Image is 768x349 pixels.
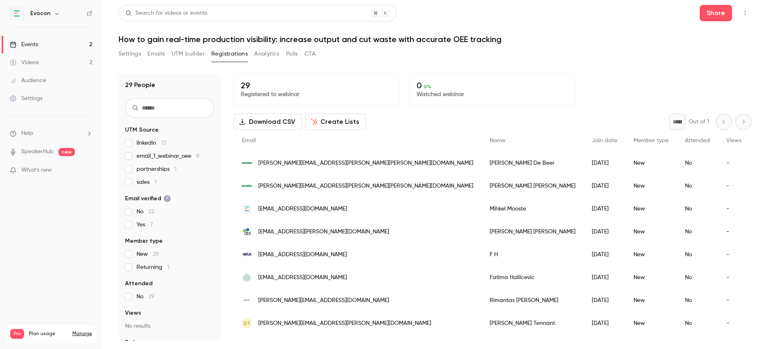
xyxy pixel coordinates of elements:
div: Videos [10,58,39,67]
span: 1 [154,179,157,185]
button: Emails [148,47,165,60]
div: Search for videos or events [125,9,207,18]
span: 0 % [424,84,431,89]
img: dbl-group.com [242,227,252,237]
button: UTM builder [172,47,205,60]
span: [PERSON_NAME][EMAIL_ADDRESS][PERSON_NAME][PERSON_NAME][DOMAIN_NAME] [258,159,473,168]
button: Polls [286,47,298,60]
span: email_1_webinar_oee [137,152,199,160]
div: F H [481,243,584,266]
span: [EMAIL_ADDRESS][DOMAIN_NAME] [258,273,347,282]
iframe: Noticeable Trigger [83,167,92,174]
div: New [625,243,677,266]
div: [DATE] [584,220,625,243]
div: [DATE] [584,152,625,174]
span: 28 [153,251,159,257]
span: Attended [125,280,152,288]
div: New [625,312,677,335]
div: - [718,174,750,197]
span: sales [137,178,157,186]
button: Settings [119,47,141,60]
span: No [137,293,154,301]
div: New [625,152,677,174]
span: Join date [592,138,617,143]
span: [EMAIL_ADDRESS][PERSON_NAME][DOMAIN_NAME] [258,228,389,236]
div: - [718,266,750,289]
div: Audience [10,76,46,85]
img: bosnaplod.ba [242,273,252,282]
span: new [58,148,75,156]
img: evocon.com [242,204,252,214]
div: No [677,266,718,289]
span: Name [490,138,505,143]
div: New [625,266,677,289]
h1: How to gain real-time production visibility: increase output and cut waste with accurate OEE trac... [119,34,752,44]
div: Fatima Halilcevic [481,266,584,289]
div: [PERSON_NAME] [PERSON_NAME] [481,220,584,243]
button: Registrations [211,47,248,60]
img: bonner.ie [242,181,252,191]
span: linkedin [137,139,166,147]
p: Out of 1 [689,118,709,126]
span: Views [726,138,741,143]
span: [PERSON_NAME][EMAIL_ADDRESS][PERSON_NAME][PERSON_NAME][DOMAIN_NAME] [258,182,473,190]
li: help-dropdown-opener [10,129,92,138]
button: Analytics [254,47,280,60]
img: yavuz.ba [242,250,252,260]
span: Email verified [125,195,171,203]
span: 8 [196,153,199,159]
div: No [677,174,718,197]
span: Plan usage [29,331,67,337]
span: Member type [634,138,669,143]
span: What's new [21,166,52,174]
p: No results [125,322,214,330]
div: - [718,289,750,312]
div: - [718,152,750,174]
span: UTM Source [125,126,159,134]
span: Yes [137,221,153,229]
button: Download CSV [234,114,302,130]
div: New [625,289,677,312]
span: [EMAIL_ADDRESS][DOMAIN_NAME] [258,251,347,259]
div: [DATE] [584,266,625,289]
div: Rimantas [PERSON_NAME] [481,289,584,312]
h1: 29 People [125,80,155,90]
span: [PERSON_NAME][EMAIL_ADDRESS][PERSON_NAME][DOMAIN_NAME] [258,319,431,328]
button: Share [700,5,732,21]
div: - [718,243,750,266]
span: ST [244,320,250,327]
span: Views [125,309,141,317]
div: New [625,174,677,197]
img: bonner.ie [242,158,252,168]
div: - [718,220,750,243]
div: [DATE] [584,243,625,266]
div: - [718,197,750,220]
div: No [677,197,718,220]
div: [DATE] [584,312,625,335]
span: 13 [161,140,166,146]
div: Settings [10,94,43,103]
a: SpeakerHub [21,148,54,156]
div: No [677,289,718,312]
span: [PERSON_NAME][EMAIL_ADDRESS][DOMAIN_NAME] [258,296,389,305]
p: Watched webinar [416,90,569,98]
span: 1 [167,264,169,270]
p: Registered to webinar [241,90,393,98]
div: No [677,220,718,243]
div: New [625,197,677,220]
span: New [137,250,159,258]
div: [PERSON_NAME] [PERSON_NAME] [481,174,584,197]
img: biovast.lt [242,295,252,305]
div: No [677,152,718,174]
span: 7 [150,222,153,228]
div: [DATE] [584,197,625,220]
div: - [718,312,750,335]
span: [EMAIL_ADDRESS][DOMAIN_NAME] [258,205,347,213]
a: Manage [72,331,92,337]
button: Create Lists [305,114,366,130]
img: Evocon [10,7,23,20]
span: Attended [685,138,710,143]
span: Referrer [125,338,148,347]
div: Mihkel Mooste [481,197,584,220]
div: [DATE] [584,174,625,197]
